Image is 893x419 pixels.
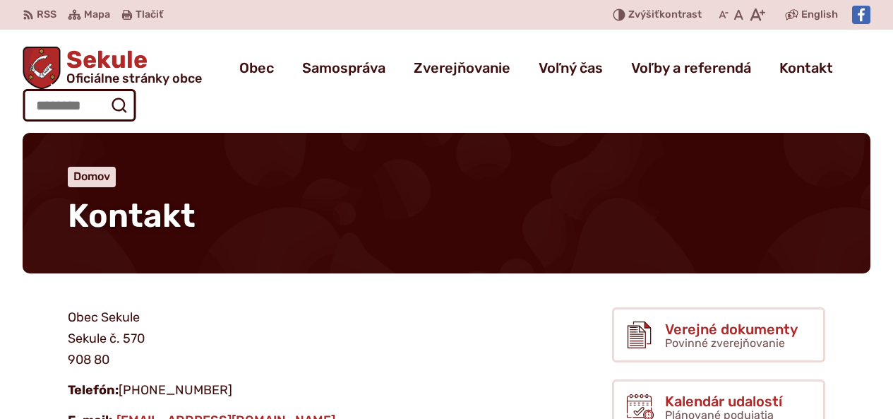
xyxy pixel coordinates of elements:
a: Verejné dokumenty Povinné zverejňovanie [612,307,825,362]
a: Domov [73,170,110,183]
p: Obec Sekule Sekule č. 570 908 80 [68,307,569,370]
span: Povinné zverejňovanie [665,336,785,350]
span: Kontakt [68,196,196,235]
a: English [798,6,841,23]
span: kontrast [628,9,702,21]
a: Obec [239,48,274,88]
a: Kontakt [779,48,833,88]
span: Kalendár udalostí [665,394,782,409]
a: Voľby a referendá [631,48,751,88]
span: Zvýšiť [628,8,659,20]
span: Verejné dokumenty [665,321,798,337]
img: Prejsť na domovskú stránku [23,47,61,89]
span: Sekule [61,48,202,85]
span: English [801,6,838,23]
span: Mapa [84,6,110,23]
a: Voľný čas [539,48,603,88]
strong: Telefón: [68,382,119,398]
img: Prejsť na Facebook stránku [852,6,870,24]
a: Zverejňovanie [414,48,510,88]
a: Logo Sekule, prejsť na domovskú stránku. [23,47,202,89]
p: [PHONE_NUMBER] [68,380,569,401]
a: Samospráva [302,48,385,88]
span: Tlačiť [136,9,163,21]
span: Oficiálne stránky obce [66,72,202,85]
span: RSS [37,6,56,23]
